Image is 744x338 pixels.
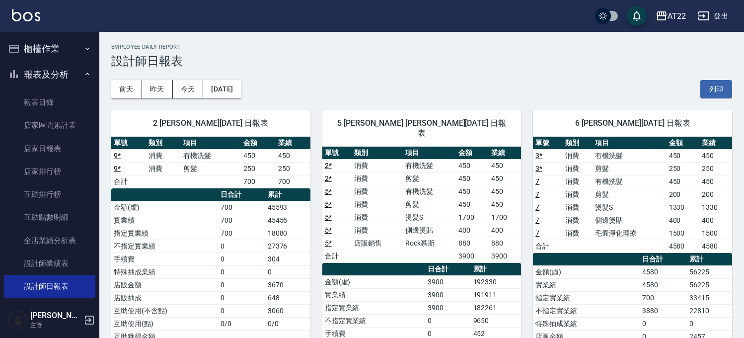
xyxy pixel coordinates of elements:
a: 7 [535,190,539,198]
a: 店家日報表 [4,137,95,160]
a: 店家區間累計表 [4,114,95,137]
td: 不指定實業績 [533,304,640,317]
a: 互助排行榜 [4,183,95,206]
td: 消費 [146,162,181,175]
td: Rock慕斯 [403,237,456,250]
button: 前天 [111,80,142,98]
td: 56225 [687,278,732,291]
td: 400 [699,214,732,227]
table: a dense table [111,137,310,188]
td: 合計 [322,250,352,262]
td: 消費 [352,224,403,237]
td: 0 [687,317,732,330]
td: 1330 [699,201,732,214]
th: 類別 [563,137,593,150]
td: 有機洗髮 [403,159,456,172]
td: 1330 [667,201,699,214]
a: 店家排行榜 [4,160,95,183]
th: 日合計 [640,253,687,266]
td: 3900 [425,288,470,301]
td: 400 [667,214,699,227]
td: 4580 [640,278,687,291]
td: 指定實業績 [111,227,218,240]
h5: [PERSON_NAME] [30,311,81,321]
button: 今天 [173,80,204,98]
td: 互助使用(點) [111,317,218,330]
td: 450 [456,172,488,185]
td: 700 [218,201,265,214]
td: 特殊抽成業績 [533,317,640,330]
td: 互助使用(不含點) [111,304,218,317]
td: 實業績 [111,214,218,227]
td: 消費 [352,198,403,211]
td: 45456 [265,214,310,227]
td: 1500 [699,227,732,240]
td: 3900 [489,250,521,262]
td: 450 [699,149,732,162]
td: 不指定實業績 [322,314,425,327]
td: 3670 [265,278,310,291]
td: 店販抽成 [111,291,218,304]
td: 金額(虛) [322,275,425,288]
td: 消費 [352,172,403,185]
td: 3900 [425,275,470,288]
td: 400 [489,224,521,237]
td: 金額(虛) [533,265,640,278]
th: 累計 [687,253,732,266]
td: 450 [456,159,488,172]
td: 1700 [456,211,488,224]
td: 648 [265,291,310,304]
td: 消費 [563,162,593,175]
th: 類別 [146,137,181,150]
td: 304 [265,253,310,265]
td: 200 [699,188,732,201]
th: 金額 [241,137,276,150]
td: 消費 [352,211,403,224]
table: a dense table [533,137,732,253]
th: 金額 [456,147,488,160]
td: 250 [241,162,276,175]
td: 700 [276,175,310,188]
td: 1700 [489,211,521,224]
td: 880 [489,237,521,250]
td: 實業績 [322,288,425,301]
div: AT22 [668,10,686,22]
td: 燙髮S [593,201,666,214]
td: 450 [241,149,276,162]
th: 金額 [667,137,699,150]
td: 4580 [699,240,732,253]
th: 項目 [181,137,241,150]
td: 450 [489,172,521,185]
td: 指定實業績 [533,291,640,304]
td: 18080 [265,227,310,240]
th: 日合計 [425,263,470,276]
img: Logo [12,9,40,21]
td: 剪髮 [403,172,456,185]
span: 5 [PERSON_NAME] [PERSON_NAME][DATE] 日報表 [334,118,510,138]
td: 192330 [471,275,521,288]
th: 單號 [533,137,563,150]
td: 27376 [265,240,310,253]
p: 主管 [30,321,81,330]
h2: Employee Daily Report [111,44,732,50]
td: 250 [667,162,699,175]
td: 700 [241,175,276,188]
table: a dense table [322,147,521,263]
td: 182261 [471,301,521,314]
td: 450 [667,149,699,162]
th: 單號 [111,137,146,150]
button: [DATE] [203,80,241,98]
td: 合計 [111,175,146,188]
td: 消費 [563,175,593,188]
td: 0 [218,253,265,265]
button: 列印 [700,80,732,98]
th: 業績 [699,137,732,150]
td: 實業績 [533,278,640,291]
td: 3900 [456,250,488,262]
td: 不指定實業績 [111,240,218,253]
td: 0 [218,291,265,304]
th: 項目 [403,147,456,160]
td: 有機洗髮 [403,185,456,198]
td: 450 [489,185,521,198]
td: 手續費 [111,253,218,265]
